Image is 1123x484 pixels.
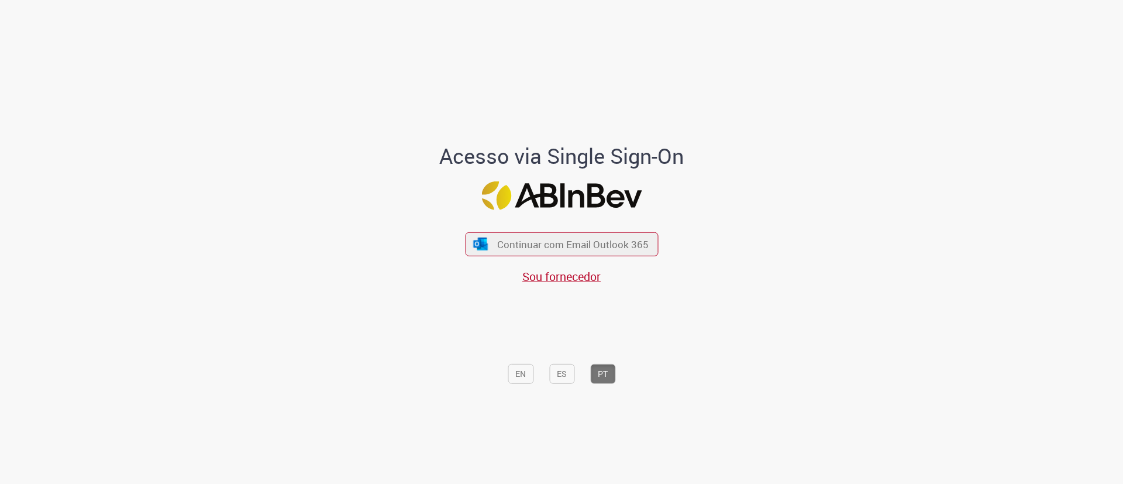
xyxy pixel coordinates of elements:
span: Continuar com Email Outlook 365 [497,238,649,251]
button: ícone Azure/Microsoft 360 Continuar com Email Outlook 365 [465,232,658,256]
button: ES [549,364,574,384]
h1: Acesso via Single Sign-On [399,145,724,168]
img: ícone Azure/Microsoft 360 [473,238,489,250]
button: EN [508,364,533,384]
button: PT [590,364,615,384]
a: Sou fornecedor [522,269,601,284]
img: Logo ABInBev [481,181,642,210]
